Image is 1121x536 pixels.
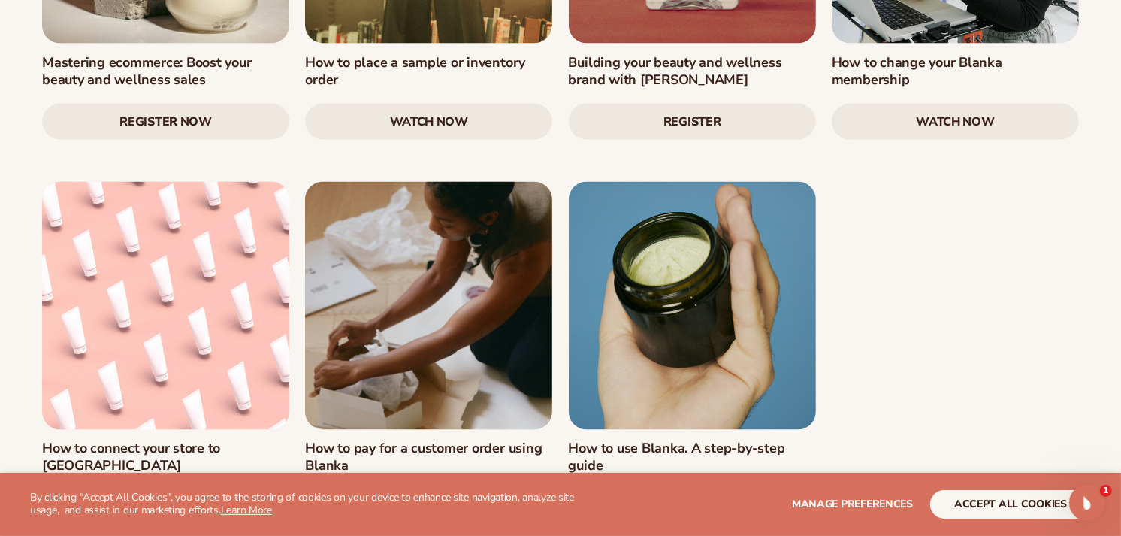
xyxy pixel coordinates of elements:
iframe: Intercom live chat [1069,485,1105,521]
h3: How to pay for a customer order using Blanka [305,441,552,476]
a: Register Now [42,104,289,140]
a: Learn More [221,503,272,517]
button: accept all cookies [930,490,1091,519]
p: By clicking "Accept All Cookies", you agree to the storing of cookies on your device to enhance s... [30,492,602,517]
span: 1 [1100,485,1112,497]
h3: How to change your Blanka membership [832,54,1079,89]
a: Register [569,104,816,140]
span: Manage preferences [792,497,913,511]
h3: Building your beauty and wellness brand with [PERSON_NAME] [569,54,816,89]
h3: How to place a sample or inventory order [305,54,552,89]
h3: How to use Blanka. A step-by-step guide [569,441,816,476]
h3: How to connect your store to [GEOGRAPHIC_DATA] [42,441,289,476]
a: watch now [832,104,1079,140]
a: watch now [305,104,552,140]
h3: Mastering ecommerce: Boost your beauty and wellness sales [42,54,289,89]
button: Manage preferences [792,490,913,519]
